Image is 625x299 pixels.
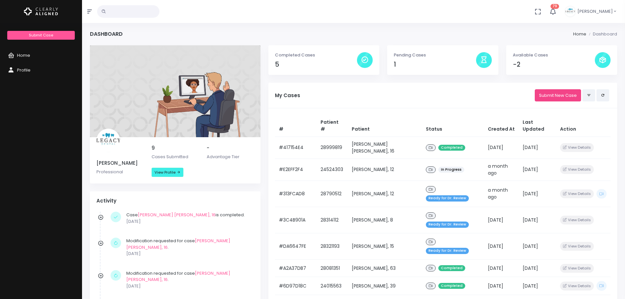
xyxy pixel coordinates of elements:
[275,137,317,159] td: #417154E4
[348,181,422,207] td: [PERSON_NAME], 12
[275,115,317,137] th: #
[96,160,144,166] h5: [PERSON_NAME]
[426,195,469,202] span: Ready for Dr. Review
[484,137,519,159] td: [DATE]
[275,93,535,98] h5: My Cases
[96,169,144,175] p: Professional
[535,89,581,101] a: Submit New Case
[519,259,556,277] td: [DATE]
[556,115,611,137] th: Action
[152,145,199,151] h5: 9
[126,238,230,250] a: [PERSON_NAME] [PERSON_NAME], 16
[152,168,183,177] a: View Profile
[275,233,317,259] td: #DA6647FE
[275,159,317,181] td: #E2EFF2F4
[484,159,519,181] td: a month ago
[17,67,31,73] span: Profile
[484,259,519,277] td: [DATE]
[275,207,317,233] td: #3C4B901A
[317,259,348,277] td: 28081351
[484,277,519,295] td: [DATE]
[560,165,594,174] button: View Details
[126,218,251,225] p: [DATE]
[519,115,556,137] th: Last Updated
[348,233,422,259] td: [PERSON_NAME], 15
[513,61,595,68] h4: -2
[348,137,422,159] td: [PERSON_NAME] [PERSON_NAME], 16
[275,52,357,58] p: Completed Cases
[348,115,422,137] th: Patient
[317,277,348,295] td: 24015563
[519,207,556,233] td: [DATE]
[7,31,74,40] a: Submit Case
[560,216,594,224] button: View Details
[275,277,317,295] td: #6D97D18C
[24,5,58,18] img: Logo Horizontal
[126,283,251,289] p: [DATE]
[484,207,519,233] td: [DATE]
[152,154,199,160] p: Cases Submitted
[426,222,469,228] span: Ready for Dr. Review
[126,212,251,224] div: Case is completed.
[560,143,594,152] button: View Details
[394,61,476,68] h4: 1
[275,259,317,277] td: #A2A37DB7
[317,233,348,259] td: 28321193
[126,238,251,257] div: Modification requested for case .
[275,181,317,207] td: #313FCAD8
[484,115,519,137] th: Created At
[438,167,464,173] span: In Progress
[126,270,230,283] a: [PERSON_NAME] [PERSON_NAME], 16
[29,32,53,38] span: Submit Case
[560,242,594,251] button: View Details
[17,52,30,58] span: Home
[560,189,594,198] button: View Details
[551,4,559,9] span: 79
[126,270,251,289] div: Modification requested for case .
[513,52,595,58] p: Available Cases
[138,212,216,218] a: [PERSON_NAME] [PERSON_NAME], 16
[348,207,422,233] td: [PERSON_NAME], 8
[519,233,556,259] td: [DATE]
[519,137,556,159] td: [DATE]
[348,159,422,181] td: [PERSON_NAME], 12
[317,159,348,181] td: 24524303
[317,137,348,159] td: 28999819
[207,145,254,151] h5: -
[577,8,613,15] span: [PERSON_NAME]
[348,277,422,295] td: [PERSON_NAME], 39
[438,265,465,271] span: Completed
[317,115,348,137] th: Patient #
[560,264,594,273] button: View Details
[426,248,469,254] span: Ready for Dr. Review
[348,259,422,277] td: [PERSON_NAME], 63
[422,115,484,137] th: Status
[484,181,519,207] td: a month ago
[317,207,348,233] td: 28314112
[275,61,357,68] h4: 5
[573,31,586,37] li: Home
[126,250,251,257] p: [DATE]
[519,181,556,207] td: [DATE]
[438,283,465,289] span: Completed
[207,154,254,160] p: Advantage Tier
[394,52,476,58] p: Pending Cases
[438,145,465,151] span: Completed
[90,31,123,37] h4: Dashboard
[484,233,519,259] td: [DATE]
[586,31,617,37] li: Dashboard
[317,181,348,207] td: 28790512
[519,277,556,295] td: [DATE]
[519,159,556,181] td: [DATE]
[560,282,594,290] button: View Details
[564,6,576,17] img: Header Avatar
[96,198,254,204] h4: Activity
